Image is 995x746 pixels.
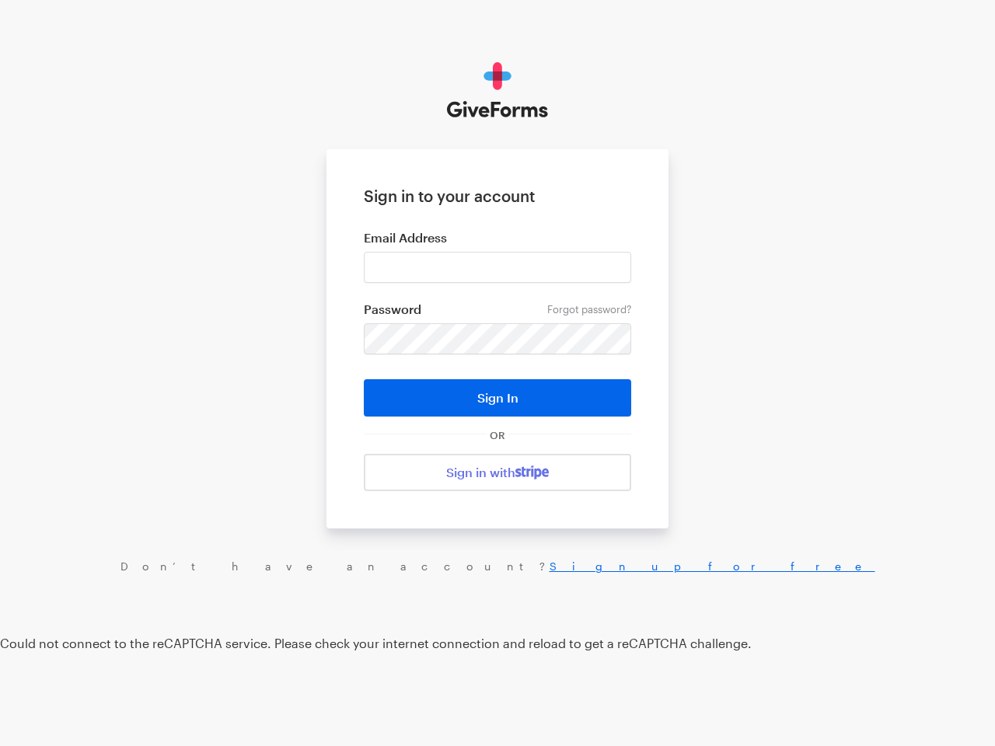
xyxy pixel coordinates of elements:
[447,62,549,118] img: GiveForms
[364,302,631,317] label: Password
[364,230,631,246] label: Email Address
[16,559,979,573] div: Don’t have an account?
[364,186,631,205] h1: Sign in to your account
[364,454,631,491] a: Sign in with
[487,429,508,441] span: OR
[364,379,631,417] button: Sign In
[515,465,549,479] img: stripe-07469f1003232ad58a8838275b02f7af1ac9ba95304e10fa954b414cd571f63b.svg
[547,303,631,315] a: Forgot password?
[550,559,875,573] a: Sign up for free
